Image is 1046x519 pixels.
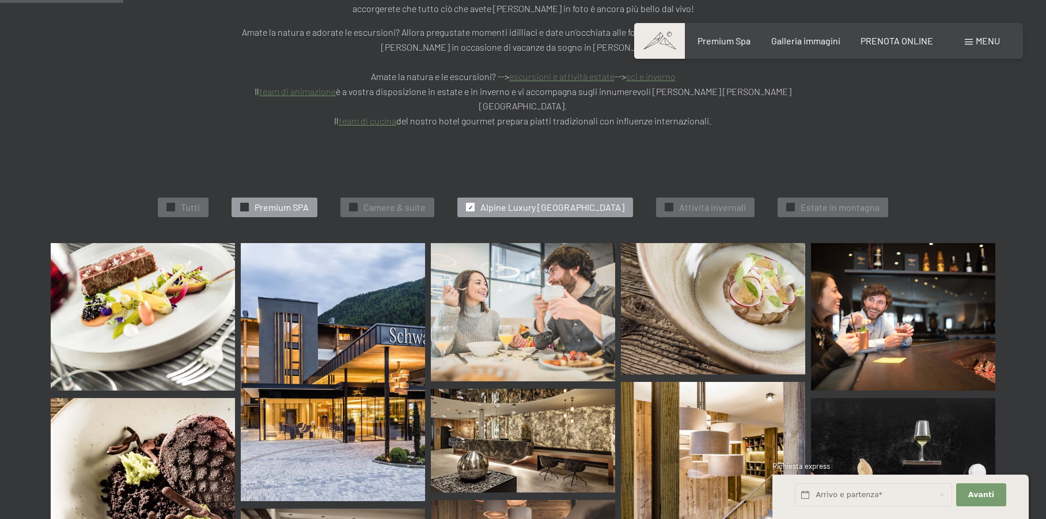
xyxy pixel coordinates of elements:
img: Immagini [621,243,805,375]
span: Premium SPA [255,201,309,214]
span: ✓ [468,203,473,211]
span: ✓ [351,203,356,211]
span: Camere & suite [363,201,426,214]
span: Alpine Luxury [GEOGRAPHIC_DATA] [480,201,624,214]
a: team di animazione [259,86,336,97]
span: Attivitá invernali [679,201,746,214]
img: [Translate to Italienisch:] [431,389,615,493]
span: Estate in montagna [801,201,880,214]
img: Immagini [51,243,235,391]
a: sci e inverno [626,71,676,82]
span: ✓ [169,203,173,211]
button: Avanti [956,483,1006,507]
span: Tutti [181,201,200,214]
span: Richiesta express [772,461,830,471]
img: Immagini [811,243,995,391]
a: Galleria immagini [771,35,840,46]
span: Menu [976,35,1000,46]
a: escursioni e attività estate [509,71,615,82]
a: team di cucina [339,115,396,126]
span: ✓ [789,203,793,211]
img: Immagini [241,243,425,501]
img: Immagini [431,243,615,381]
a: PRENOTA ONLINE [861,35,933,46]
a: Premium Spa [698,35,751,46]
p: Amate la natura e adorate le escursioni? Allora pregustate momenti idilliaci e date un’occhiata a... [235,25,811,128]
span: Avanti [968,490,994,500]
span: ✓ [667,203,672,211]
span: ✓ [242,203,247,211]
